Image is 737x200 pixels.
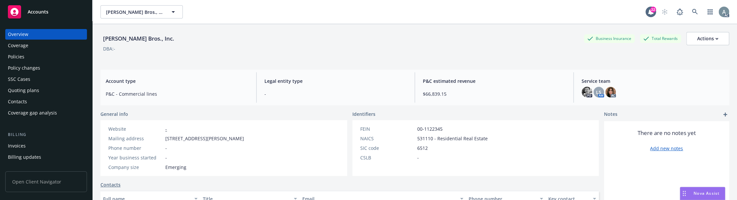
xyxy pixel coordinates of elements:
[8,40,28,51] div: Coverage
[360,145,415,151] div: SIC code
[8,85,39,96] div: Quoting plans
[8,141,26,151] div: Invoices
[417,145,428,151] span: 6512
[5,85,87,96] a: Quoting plans
[165,126,167,132] a: -
[680,187,688,200] div: Drag to move
[697,32,718,45] div: Actions
[8,63,40,73] div: Policy changes
[165,164,186,171] span: Emerging
[106,90,248,97] span: P&C - Commercial lines
[5,96,87,107] a: Contacts
[100,5,183,18] button: [PERSON_NAME] Bros., Inc.
[352,111,375,117] span: Identifiers
[106,9,163,16] span: [PERSON_NAME] Bros., Inc.
[582,87,592,97] img: photo
[605,87,616,97] img: photo
[640,34,681,43] div: Total Rewards
[5,51,87,62] a: Policies
[5,29,87,40] a: Overview
[106,78,248,84] span: Account type
[108,135,163,142] div: Mailing address
[5,131,87,138] div: Billing
[688,5,701,18] a: Search
[360,125,415,132] div: FEIN
[5,171,87,192] span: Open Client Navigator
[8,163,44,174] div: Account charges
[721,111,729,118] a: add
[165,154,167,161] span: -
[658,5,671,18] a: Start snowing
[5,141,87,151] a: Invoices
[100,111,128,117] span: General info
[8,29,28,40] div: Overview
[108,125,163,132] div: Website
[28,9,48,15] span: Accounts
[417,154,419,161] span: -
[100,181,121,188] a: Contacts
[100,34,177,43] div: [PERSON_NAME] Bros., Inc.
[5,3,87,21] a: Accounts
[680,187,725,200] button: Nova Assist
[8,96,27,107] div: Contacts
[5,63,87,73] a: Policy changes
[108,145,163,151] div: Phone number
[103,45,115,52] div: DBA: -
[165,135,244,142] span: [STREET_ADDRESS][PERSON_NAME]
[584,34,635,43] div: Business Insurance
[673,5,686,18] a: Report a Bug
[360,135,415,142] div: NAICS
[686,32,729,45] button: Actions
[719,7,729,17] img: photo
[8,152,41,162] div: Billing updates
[5,163,87,174] a: Account charges
[417,135,488,142] span: 531110 - Residential Real Estate
[108,164,163,171] div: Company size
[582,78,724,84] span: Service team
[650,7,656,13] div: 22
[703,5,717,18] a: Switch app
[5,108,87,118] a: Coverage gap analysis
[264,78,407,84] span: Legal entity type
[694,190,720,196] span: Nova Assist
[604,111,617,118] span: Notes
[5,40,87,51] a: Coverage
[5,74,87,84] a: SSC Cases
[108,154,163,161] div: Year business started
[8,108,57,118] div: Coverage gap analysis
[423,90,565,97] span: $66,839.15
[264,90,407,97] span: -
[650,145,683,152] a: Add new notes
[638,129,696,137] span: There are no notes yet
[8,51,24,62] div: Policies
[423,78,565,84] span: P&C estimated revenue
[360,154,415,161] div: CSLB
[165,145,167,151] span: -
[5,152,87,162] a: Billing updates
[8,74,30,84] div: SSC Cases
[417,125,443,132] span: 00-1122345
[596,89,601,96] span: LS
